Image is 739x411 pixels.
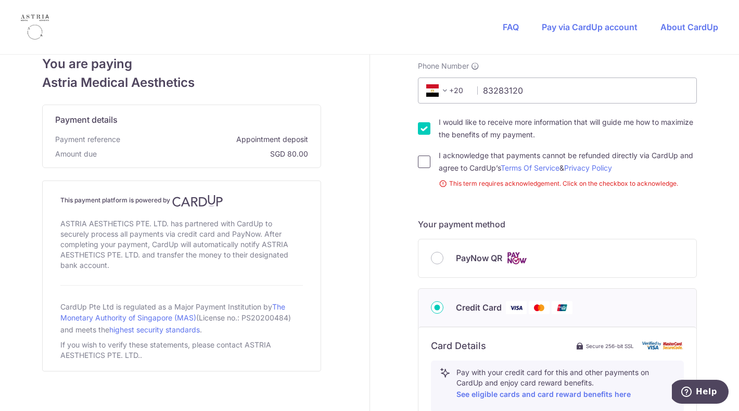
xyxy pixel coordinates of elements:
span: Credit Card [456,301,502,314]
img: Mastercard [529,301,550,314]
span: Amount due [55,149,97,159]
span: You are paying [42,55,321,73]
span: Secure 256-bit SSL [586,342,634,350]
img: Union Pay [552,301,572,314]
small: This term requires acknowledgement. Click on the checkbox to acknowledge. [439,178,697,189]
label: I would like to receive more information that will guide me how to maximize the benefits of my pa... [439,116,697,141]
span: Payment details [55,113,118,126]
div: Credit Card Visa Mastercard Union Pay [431,301,684,314]
a: highest security standards [109,325,200,334]
img: CardUp [172,195,223,207]
span: +20 [423,84,470,97]
img: Visa [506,301,527,314]
div: CardUp Pte Ltd is regulated as a Major Payment Institution by (License no.: PS20200484) and meets... [60,298,303,338]
img: card secure [642,341,684,350]
span: Payment reference [55,134,120,145]
label: I acknowledge that payments cannot be refunded directly via CardUp and agree to CardUp’s & [439,149,697,174]
span: Astria Medical Aesthetics [42,73,321,92]
h5: Your payment method [418,218,697,230]
span: +20 [426,84,451,97]
div: ASTRIA AESTHETICS PTE. LTD. has partnered with CardUp to securely process all payments via credit... [60,216,303,273]
span: Appointment deposit [124,134,308,145]
div: If you wish to verify these statements, please contact ASTRIA AESTHETICS PTE. LTD.. [60,338,303,363]
a: Terms Of Service [501,163,559,172]
span: Phone Number [418,61,469,71]
a: Pay via CardUp account [542,22,638,32]
img: Cards logo [506,252,527,265]
p: Pay with your credit card for this and other payments on CardUp and enjoy card reward benefits. [456,367,675,401]
span: PayNow QR [456,252,502,264]
a: About CardUp [660,22,718,32]
iframe: Opens a widget where you can find more information [672,380,729,406]
a: See eligible cards and card reward benefits here [456,390,631,399]
h6: Card Details [431,340,486,352]
a: FAQ [503,22,519,32]
span: SGD 80.00 [101,149,308,159]
div: PayNow QR Cards logo [431,252,684,265]
a: Privacy Policy [564,163,612,172]
h4: This payment platform is powered by [60,195,303,207]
